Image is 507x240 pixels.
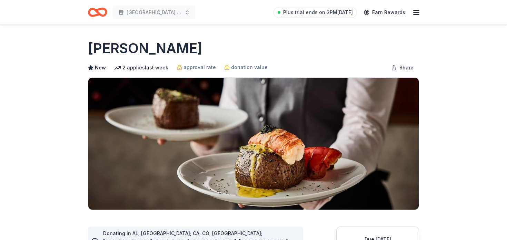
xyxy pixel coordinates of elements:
[399,64,414,72] span: Share
[386,61,419,75] button: Share
[113,6,196,19] button: [GEOGRAPHIC_DATA] #2 & #3 PTA
[88,78,419,210] img: Image for Fleming's
[127,8,182,17] span: [GEOGRAPHIC_DATA] #2 & #3 PTA
[224,63,268,71] a: donation value
[114,64,168,72] div: 2 applies last week
[88,39,202,58] h1: [PERSON_NAME]
[95,64,106,72] span: New
[360,6,409,19] a: Earn Rewards
[183,63,216,71] span: approval rate
[88,4,107,20] a: Home
[177,63,216,71] a: approval rate
[231,63,268,71] span: donation value
[274,7,357,18] a: Plus trial ends on 3PM[DATE]
[283,8,353,17] span: Plus trial ends on 3PM[DATE]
